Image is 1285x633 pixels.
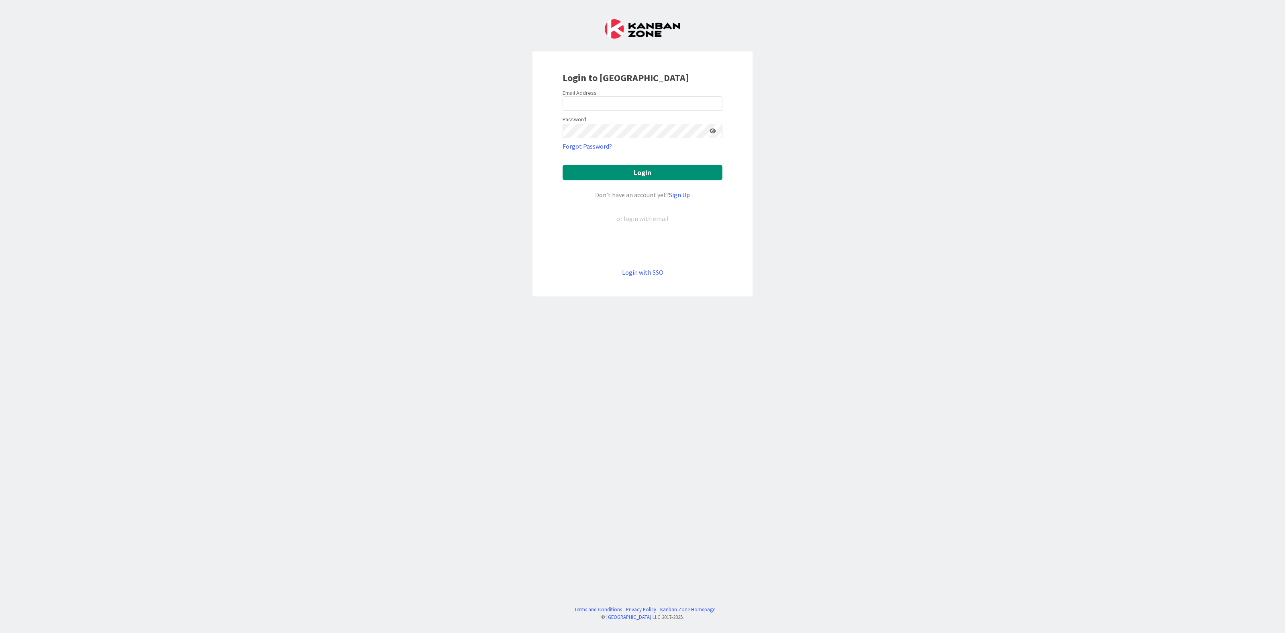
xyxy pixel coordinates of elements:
b: Login to [GEOGRAPHIC_DATA] [563,71,689,84]
a: Privacy Policy [626,606,656,613]
label: Email Address [563,89,597,96]
div: Don’t have an account yet? [563,190,722,200]
a: Login with SSO [622,268,663,276]
a: Sign Up [669,191,690,199]
a: Terms and Conditions [574,606,622,613]
img: Kanban Zone [605,19,680,39]
iframe: Knop Inloggen met Google [559,237,726,254]
div: © LLC 2017- 2025 . [570,613,715,621]
a: [GEOGRAPHIC_DATA] [606,614,651,620]
button: Login [563,165,722,180]
div: or login with email [614,214,671,223]
a: Forgot Password? [563,141,612,151]
div: Inloggen met Google. Wordt geopend in een nieuw tabblad [563,237,722,254]
a: Kanban Zone Homepage [660,606,715,613]
label: Password [563,115,586,124]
